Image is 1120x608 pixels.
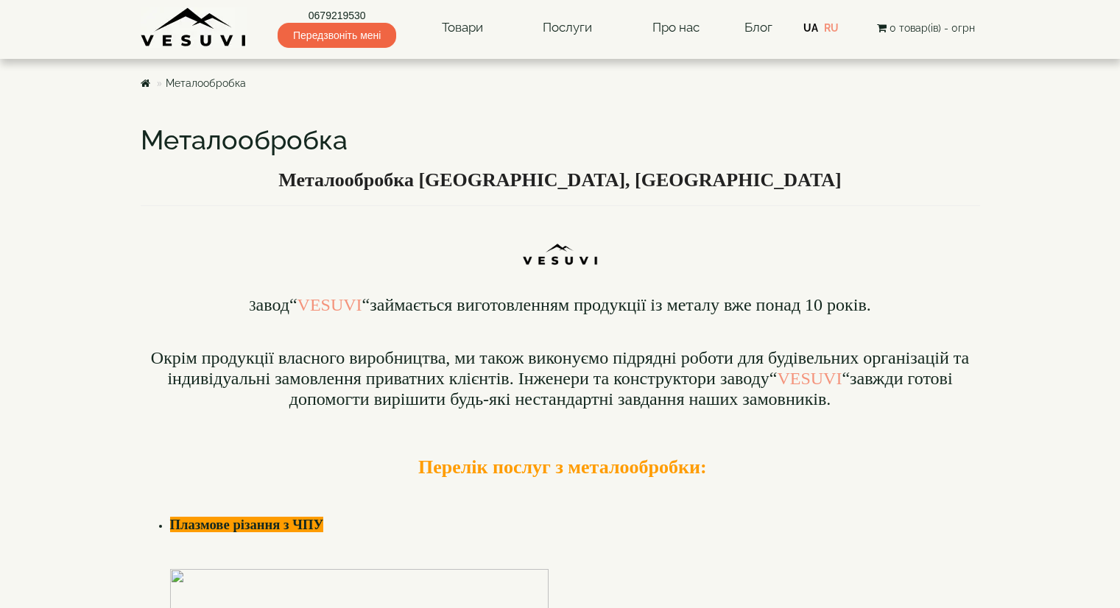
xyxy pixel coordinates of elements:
[777,369,842,388] a: VESUVI
[744,20,772,35] a: Блог
[842,369,850,388] span: “
[141,7,247,48] img: Завод VESUVI
[151,348,969,388] span: Окрім продукції власного виробництва, ми також виконуємо підрядні роботи для будівельних організа...
[278,23,396,48] span: Передзвоніть мені
[427,11,498,45] a: Товари
[256,295,871,314] font: авод займається виготовленням продукції із металу вже понад 10 років.
[890,22,975,34] span: 0 товар(ів) - 0грн
[170,517,324,532] b: Плазмове різання з ЧПУ
[873,20,979,36] button: 0 товар(ів) - 0грн
[803,22,818,34] a: UA
[638,11,714,45] a: Про нас
[289,295,297,314] span: “
[418,456,707,478] b: Перелік послуг з металообробки:
[528,11,607,45] a: Послуги
[824,22,839,34] a: RU
[249,298,256,314] font: З
[362,295,370,314] span: “
[769,369,778,388] span: “
[519,213,601,275] img: Ttn5pm9uIKLcKgZrI-DPJtyXM-1-CpJTlstn2ZXthDzrWzHqWzIXq4ZS7qPkPFVaBoA4GitRGAHsRZshv0hWB0BnCPS-8PrHC...
[297,295,362,314] a: VESUVI
[278,8,396,23] a: 0679219530
[141,126,980,155] h1: Металообробка
[151,348,969,408] font: завжди готові допомогти вирішити будь-які нестандартні завдання наших замовників.
[278,169,842,191] b: Металообробка [GEOGRAPHIC_DATA], [GEOGRAPHIC_DATA]
[166,77,246,89] a: Металообробка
